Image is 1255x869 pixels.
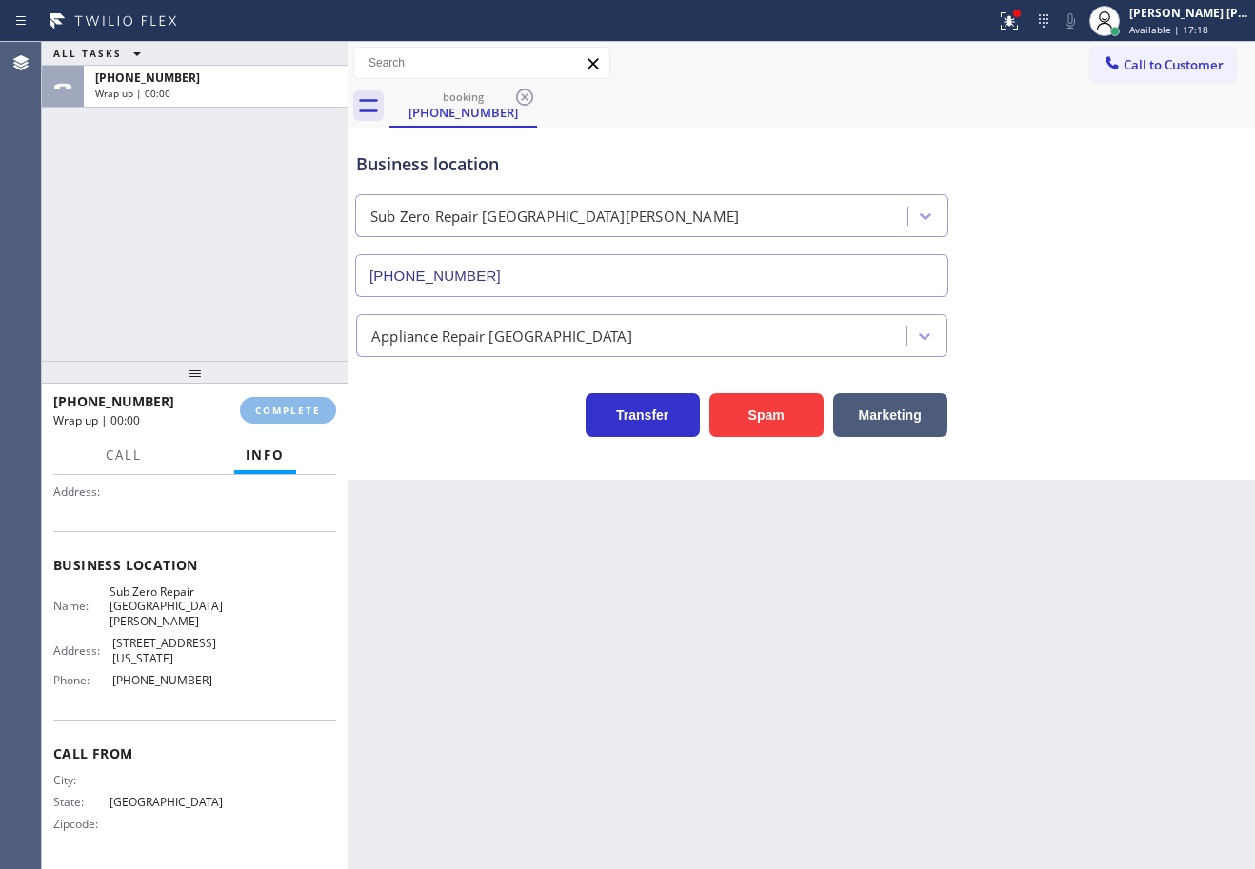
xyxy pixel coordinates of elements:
span: Zipcode: [53,817,112,831]
span: City: [53,773,112,787]
span: [GEOGRAPHIC_DATA] [110,795,223,809]
span: Phone: [53,673,112,687]
input: Search [354,48,609,78]
button: Call to Customer [1090,47,1236,83]
span: Call From [53,744,336,762]
button: COMPLETE [240,397,336,424]
span: Name: [53,599,110,613]
span: Address: [53,643,112,658]
span: Sub Zero Repair [GEOGRAPHIC_DATA][PERSON_NAME] [110,584,223,628]
span: Business location [53,556,336,574]
span: COMPLETE [255,404,321,417]
span: Info [246,446,285,464]
span: State: [53,795,110,809]
div: Business location [356,151,947,177]
span: Address: [53,484,112,499]
span: Call [106,446,142,464]
span: [PHONE_NUMBER] [112,673,223,687]
input: Phone Number [355,254,948,297]
button: Transfer [586,393,700,437]
button: Info [234,437,296,474]
div: (430) 279-8163 [391,85,535,126]
div: booking [391,89,535,104]
span: Call to Customer [1124,56,1224,73]
button: ALL TASKS [42,42,160,65]
div: Appliance Repair [GEOGRAPHIC_DATA] [371,325,632,346]
button: Spam [709,393,824,437]
span: [PHONE_NUMBER] [53,392,174,410]
span: Available | 17:18 [1129,23,1208,36]
div: [PHONE_NUMBER] [391,104,535,121]
button: Call [94,437,153,474]
button: Mute [1057,8,1084,34]
div: [PERSON_NAME] [PERSON_NAME] Dahil [1129,5,1249,21]
div: Sub Zero Repair [GEOGRAPHIC_DATA][PERSON_NAME] [370,206,739,227]
span: [STREET_ADDRESS][US_STATE] [112,636,223,665]
span: Wrap up | 00:00 [95,87,170,100]
span: Wrap up | 00:00 [53,412,140,428]
button: Marketing [833,393,947,437]
span: ALL TASKS [53,47,122,60]
span: [PHONE_NUMBER] [95,69,200,86]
